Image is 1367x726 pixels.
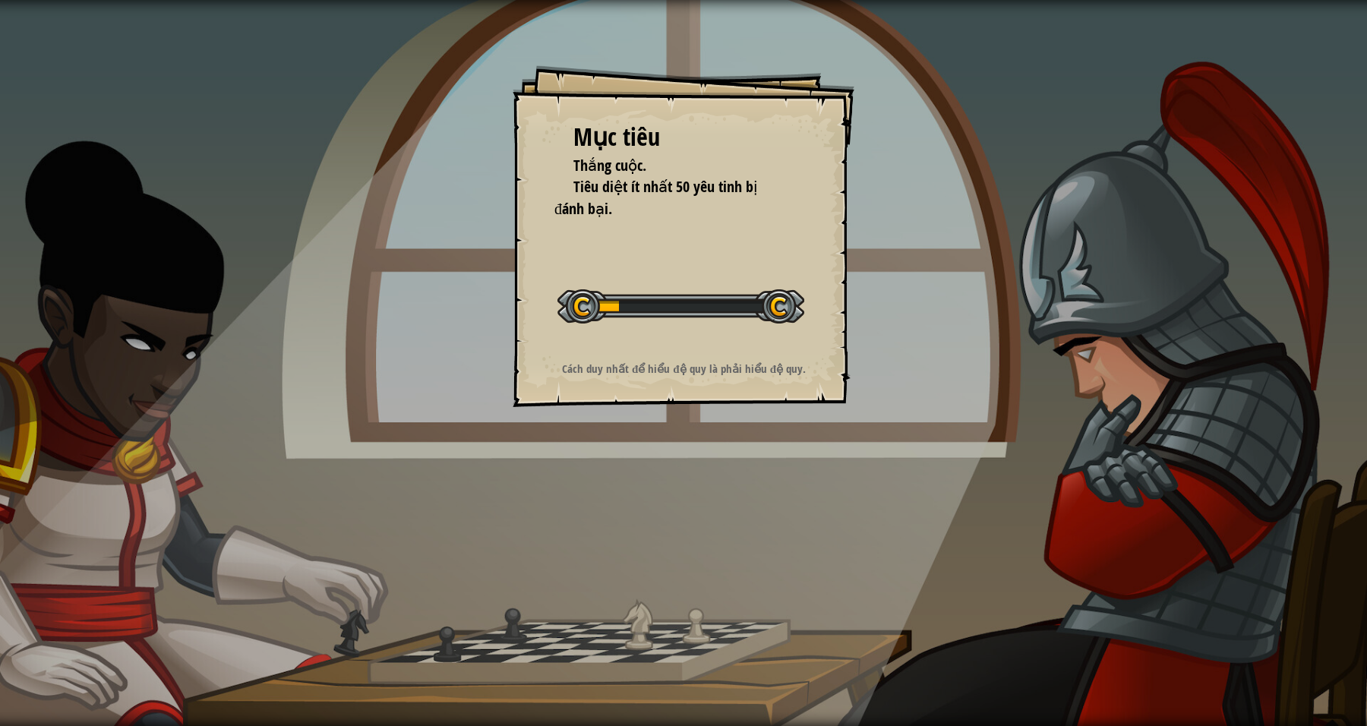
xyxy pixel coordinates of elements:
strong: Cách duy nhất để hiểu đệ quy là phải hiểu đệ quy. [562,361,806,377]
div: Mục tiêu [573,120,794,155]
span: Tiêu diệt ít nhất 50 yêu tinh bị đánh bại. [554,176,758,219]
li: Tiêu diệt ít nhất 50 yêu tinh bị đánh bại. [554,176,790,219]
span: Thắng cuộc. [573,155,646,175]
li: Thắng cuộc. [554,155,790,177]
